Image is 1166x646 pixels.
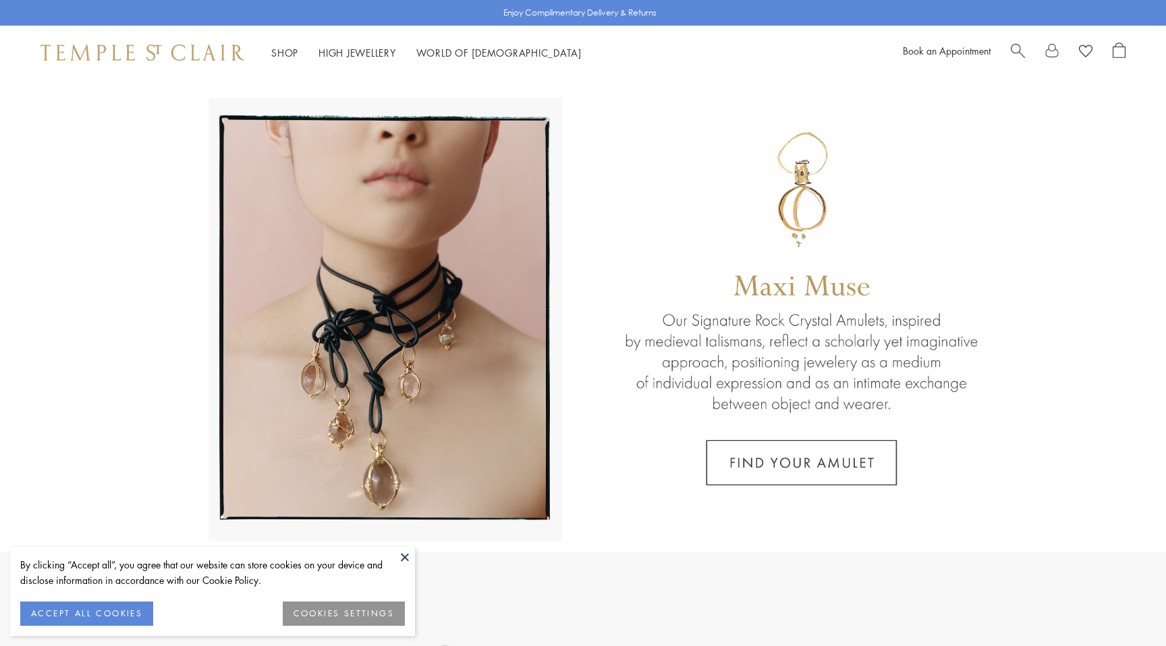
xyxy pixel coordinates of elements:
[1099,583,1153,633] iframe: Gorgias live chat messenger
[20,601,153,626] button: ACCEPT ALL COOKIES
[283,601,405,626] button: COOKIES SETTINGS
[318,46,396,59] a: High JewelleryHigh Jewellery
[1011,42,1025,63] a: Search
[503,6,657,20] p: Enjoy Complimentary Delivery & Returns
[416,46,582,59] a: World of [DEMOGRAPHIC_DATA]World of [DEMOGRAPHIC_DATA]
[40,45,244,61] img: Temple St. Clair
[271,46,298,59] a: ShopShop
[903,44,991,57] a: Book an Appointment
[271,45,582,61] nav: Main navigation
[1113,42,1126,63] a: Open Shopping Bag
[20,557,405,588] div: By clicking “Accept all”, you agree that our website can store cookies on your device and disclos...
[1079,42,1092,63] a: View Wishlist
